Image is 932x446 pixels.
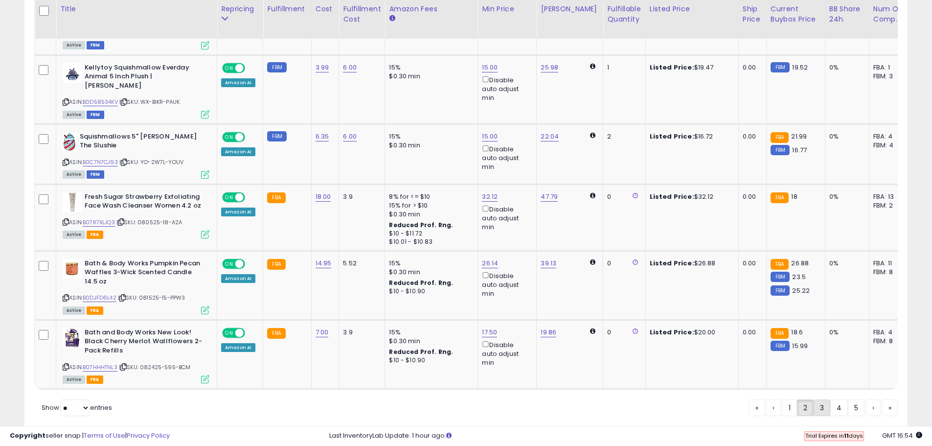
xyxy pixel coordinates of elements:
[83,158,118,166] a: B0C7N7CJ93
[127,431,170,440] a: Privacy Policy
[650,63,694,72] b: Listed Price:
[316,132,329,141] a: 6.35
[797,399,814,416] a: 2
[771,4,821,24] div: Current Buybox Price
[316,328,329,337] a: 7.00
[771,145,790,155] small: FBM
[482,192,498,202] a: 32.12
[771,285,790,296] small: FBM
[223,329,235,337] span: ON
[771,272,790,282] small: FBM
[83,294,116,302] a: B0DJFD6L42
[244,133,259,141] span: OFF
[244,329,259,337] span: OFF
[482,143,529,172] div: Disable auto adjust min
[873,141,906,150] div: FBM: 4
[60,4,213,14] div: Title
[63,328,209,382] div: ASIN:
[119,363,191,371] span: | SKU: 082425-595-BCM
[829,132,862,141] div: 0%
[119,158,183,166] span: | SKU: YO-2W7L-YOUV
[541,258,556,268] a: 39.13
[221,343,255,352] div: Amazon AI
[267,4,307,14] div: Fulfillment
[650,259,731,268] div: $26.88
[221,208,255,216] div: Amazon AI
[805,432,863,440] span: Trial Expires in days
[873,201,906,210] div: FBM: 2
[389,356,470,365] div: $10 - $10.90
[389,14,395,23] small: Amazon Fees.
[389,268,470,277] div: $0.30 min
[10,431,170,441] div: seller snap | |
[482,270,529,299] div: Disable auto adjust min
[607,259,637,268] div: 0
[80,132,199,153] b: Squishmallows 5" [PERSON_NAME] The Slushie
[63,132,209,178] div: ASIN:
[791,258,809,268] span: 26.88
[267,328,285,339] small: FBA
[316,192,331,202] a: 18.00
[389,192,470,201] div: 8% for <= $10
[63,259,209,313] div: ASIN:
[607,4,641,24] div: Fulfillable Quantity
[792,63,808,72] span: 19.52
[792,341,808,351] span: 15.99
[650,192,731,201] div: $32.12
[873,328,906,337] div: FBA: 4
[541,132,559,141] a: 22.04
[482,63,498,72] a: 15.00
[389,259,470,268] div: 15%
[87,231,103,239] span: FBA
[316,4,335,14] div: Cost
[829,259,862,268] div: 0%
[650,328,694,337] b: Listed Price:
[791,132,807,141] span: 21.99
[873,337,906,346] div: FBM: 8
[119,98,180,106] span: | SKU: WX-BIKR-PAUK
[63,376,85,384] span: All listings currently available for purchase on Amazon
[743,328,759,337] div: 0.00
[329,431,922,441] div: Last InventoryLab Update: 1 hour ago.
[223,64,235,72] span: ON
[844,432,849,440] b: 11
[482,339,529,368] div: Disable auto adjust min
[63,328,82,348] img: 51jDS8ldRlL._SL40_.jpg
[650,132,731,141] div: $16.72
[63,111,85,119] span: All listings currently available for purchase on Amazon
[244,259,259,268] span: OFF
[87,376,103,384] span: FBA
[771,62,790,72] small: FBM
[267,131,286,141] small: FBM
[10,431,45,440] strong: Copyright
[482,328,497,337] a: 17.50
[829,328,862,337] div: 0%
[888,403,891,413] span: »
[607,132,637,141] div: 2
[771,341,790,351] small: FBM
[873,132,906,141] div: FBA: 4
[221,78,255,87] div: Amazon AI
[848,399,864,416] a: 5
[343,192,377,201] div: 3.9
[873,72,906,81] div: FBM: 3
[223,259,235,268] span: ON
[873,268,906,277] div: FBM: 8
[83,363,117,372] a: B07HHHTNL3
[389,210,470,219] div: $0.30 min
[541,328,556,337] a: 19.86
[743,192,759,201] div: 0.00
[85,192,204,213] b: Fresh Sugar Strawberry Exfoliating Face Wash Cleanser Women 4.2 oz
[389,287,470,296] div: $10 - $10.90
[85,259,204,289] b: Bath & Body Works Pumpkin Pecan Waffles 3-Wick Scented Candle 14.5 oz
[829,4,865,24] div: BB Share 24h.
[482,258,498,268] a: 26.14
[650,258,694,268] b: Listed Price:
[343,259,377,268] div: 5.52
[389,4,474,14] div: Amazon Fees
[882,431,922,440] span: 2025-09-10 16:54 GMT
[63,231,85,239] span: All listings currently available for purchase on Amazon
[792,286,810,295] span: 25.22
[223,133,235,141] span: ON
[221,274,255,283] div: Amazon AI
